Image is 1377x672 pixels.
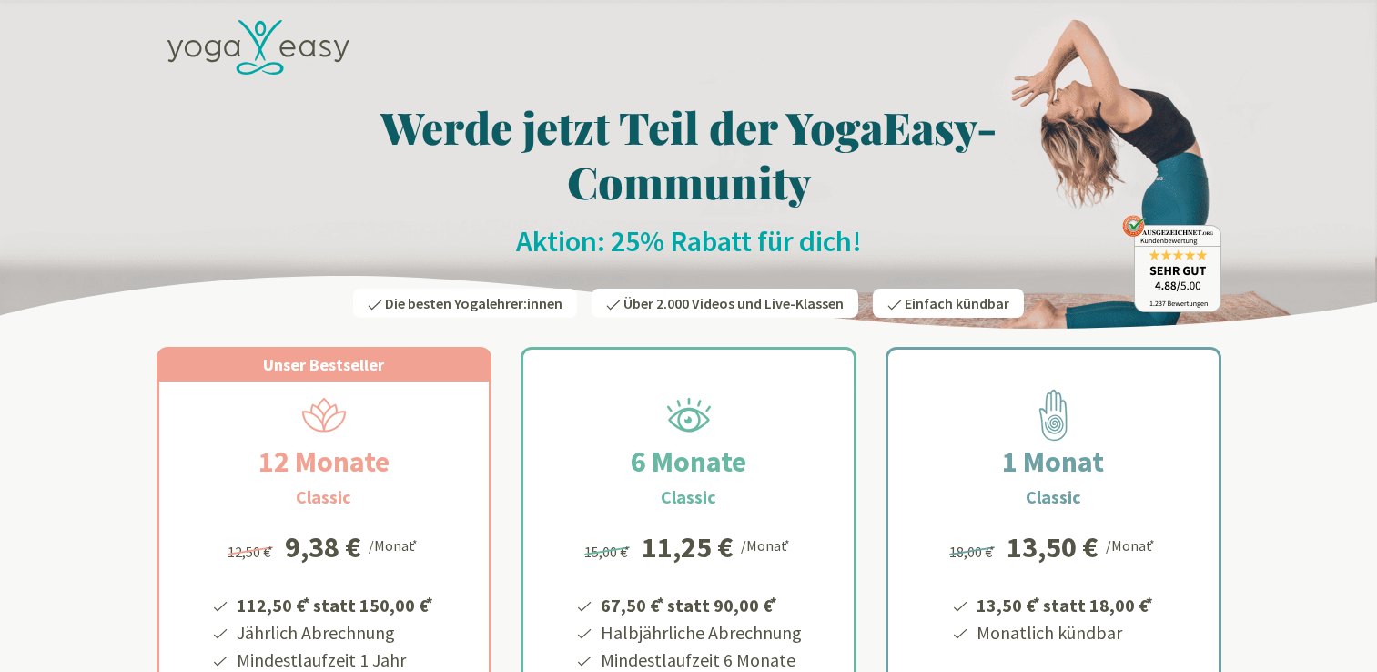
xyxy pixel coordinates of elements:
[228,543,276,561] span: 12,50 €
[584,543,633,561] span: 15,00 €
[215,440,433,484] h2: 12 Monate
[958,440,1148,484] h2: 1 Monat
[949,543,997,561] span: 18,00 €
[234,588,436,619] li: 112,50 € statt 150,00 €
[1122,215,1221,312] img: ausgezeichnet_badge.png
[587,440,790,484] h2: 6 Monate
[598,619,802,647] li: Halbjährliche Abrechnung
[285,533,361,562] div: 9,38 €
[1106,533,1158,556] div: /Monat
[157,99,1221,209] h1: Werde jetzt Teil der YogaEasy-Community
[741,533,793,556] div: /Monat
[598,588,802,619] li: 67,50 € statt 90,00 €
[296,484,351,511] h3: Classic
[642,533,734,562] div: 11,25 €
[905,294,1009,312] span: Einfach kündbar
[974,588,1156,619] li: 13,50 € statt 18,00 €
[369,533,420,556] div: /Monat
[234,619,436,647] li: Jährlich Abrechnung
[661,484,716,511] h3: Classic
[1026,484,1081,511] h3: Classic
[974,619,1156,647] li: Monatlich kündbar
[385,294,562,312] span: Die besten Yogalehrer:innen
[157,223,1221,260] h2: Aktion: 25% Rabatt für dich!
[623,294,844,312] span: Über 2.000 Videos und Live-Klassen
[263,354,384,375] span: Unser Bestseller
[1007,533,1099,562] div: 13,50 €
